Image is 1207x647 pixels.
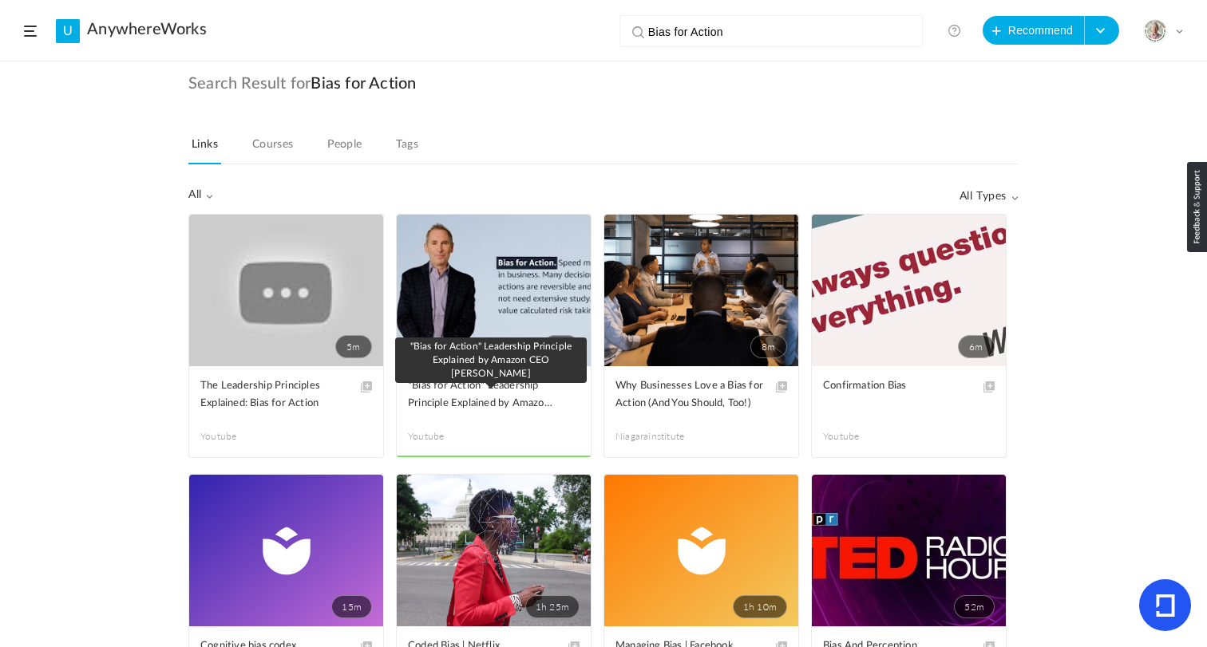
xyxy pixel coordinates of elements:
[604,215,798,366] a: 8m
[188,188,214,202] span: All
[311,74,416,93] span: Bias for Action
[408,429,494,444] span: Youtube
[615,429,702,444] span: niagarainstitute
[56,19,80,43] a: U
[823,429,909,444] span: Youtube
[188,134,221,164] a: Links
[750,335,787,358] span: 8m
[604,475,798,626] a: 1h 10m
[189,215,383,366] a: 5m
[324,134,366,164] a: People
[393,134,421,164] a: Tags
[249,134,297,164] a: Courses
[525,595,580,618] span: 1h 25m
[200,429,287,444] span: Youtube
[960,190,1019,203] span: All Types
[188,74,1019,117] h2: Search Result for
[823,377,995,413] a: Confirmation Bias
[331,595,372,618] span: 15m
[408,377,556,412] span: "Bias for Action" Leadership Principle Explained by Amazon CEO [PERSON_NAME]
[87,20,207,39] a: AnywhereWorks
[958,335,995,358] span: 6m
[189,475,383,626] a: 15m
[812,475,1006,626] a: 52m
[397,215,591,366] a: 7m
[1144,20,1166,42] img: julia-s-version-gybnm-profile-picture-frame-2024-template-16.png
[543,335,580,358] span: 7m
[983,16,1085,45] button: Recommend
[615,377,763,412] span: Why Businesses Love a Bias for Action (And You Should, Too!)
[200,377,372,413] a: The Leadership Principles Explained: Bias for Action
[648,16,901,48] input: Search here...
[408,377,580,413] a: "Bias for Action" Leadership Principle Explained by Amazon CEO [PERSON_NAME]
[200,377,348,412] span: The Leadership Principles Explained: Bias for Action
[615,377,787,413] a: Why Businesses Love a Bias for Action (And You Should, Too!)
[812,215,1006,366] a: 6m
[397,475,591,626] a: 1h 25m
[1187,162,1207,252] img: loop_feedback_btn.png
[733,595,787,618] span: 1h 10m
[823,377,971,395] span: Confirmation Bias
[335,335,372,358] span: 5m
[954,595,995,618] span: 52m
